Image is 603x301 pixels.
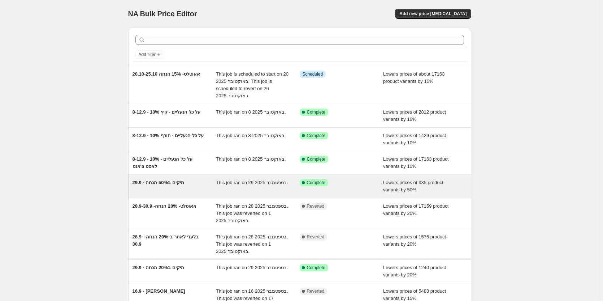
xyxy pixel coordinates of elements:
[383,288,446,301] span: Lowers prices of 5488 product variants by 15%
[128,10,197,18] span: NA Bulk Price Editor
[383,133,446,145] span: Lowers prices of 1429 product variants by 10%
[307,180,325,186] span: Complete
[383,156,448,169] span: Lowers prices of 17163 product variants by 10%
[383,71,445,84] span: Lowers prices of about 17163 product variants by 15%
[383,180,443,192] span: Lowers prices of 335 product variants by 50%
[303,71,323,77] span: Scheduled
[133,133,204,138] span: 8-12.9 - 10% על כל הנעליים - חורף
[307,156,325,162] span: Complete
[307,133,325,139] span: Complete
[135,50,164,59] button: Add filter
[133,265,184,270] span: 29.9 - תיקים ב20% הנחה
[133,109,201,115] span: 8-12.9 - 10% על כל הנעליים - קיץ
[133,156,192,169] span: 8-12.9 - 10% על כל הנעליים - לאסט צ'אנס
[383,265,446,277] span: Lowers prices of 1240 product variants by 20%
[307,109,325,115] span: Complete
[383,234,446,247] span: Lowers prices of 1576 product variants by 20%
[133,203,196,209] span: אאוטלט- 20% הנחה- 28.9-30.9
[133,71,200,77] span: 20.10-25.10 אאוטלט- 15% הנחה
[216,133,286,138] span: This job ran on 8 באוקטובר 2025.
[383,203,448,216] span: Lowers prices of 17159 product variants by 20%
[133,288,185,294] span: 16.9 - [PERSON_NAME]
[216,234,288,254] span: This job ran on 28 בספטמבר 2025. This job was reverted on 1 באוקטובר 2025.
[216,180,288,185] span: This job ran on 29 בספטמבר 2025.
[216,156,286,162] span: This job ran on 8 באוקטובר 2025.
[139,52,156,58] span: Add filter
[383,109,446,122] span: Lowers prices of 2812 product variants by 10%
[307,265,325,271] span: Complete
[133,180,184,185] span: 29.9 - תיקים ב50% הנחה
[307,288,325,294] span: Reverted
[399,11,467,17] span: Add new price [MEDICAL_DATA]
[133,234,199,247] span: בלעדי לאתר ב-20% הנחה- 28.9-30.9
[307,234,325,240] span: Reverted
[216,109,286,115] span: This job ran on 8 באוקטובר 2025.
[395,9,471,19] button: Add new price [MEDICAL_DATA]
[307,203,325,209] span: Reverted
[216,265,288,270] span: This job ran on 29 בספטמבר 2025.
[216,203,288,223] span: This job ran on 28 בספטמבר 2025. This job was reverted on 1 באוקטובר 2025.
[216,71,289,98] span: This job is scheduled to start on 20 באוקטובר 2025. This job is scheduled to revert on 26 באוקטוב...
